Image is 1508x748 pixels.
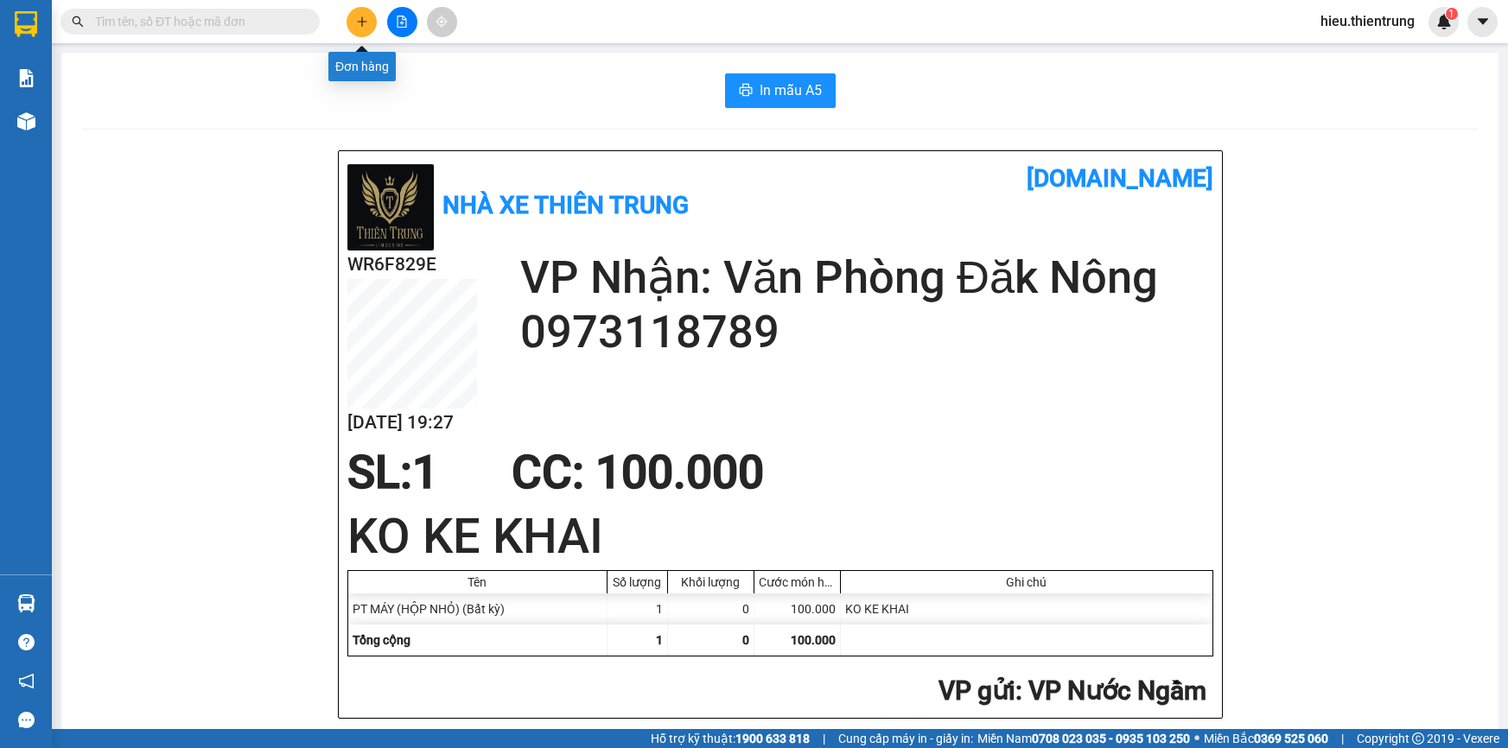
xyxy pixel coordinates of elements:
span: ⚪️ [1194,735,1199,742]
h2: [DATE] 19:27 [347,409,477,437]
span: | [823,729,825,748]
span: 1 [412,446,438,499]
span: VP gửi [939,675,1015,706]
span: SL: [347,446,412,499]
div: Ghi chú [845,575,1208,589]
div: 100.000 [754,593,841,624]
img: solution-icon [17,69,35,87]
button: printerIn mẫu A5 [725,73,836,108]
h2: : VP Nước Ngầm [347,674,1206,709]
div: Tên [353,575,602,589]
span: hieu.thientrung [1307,10,1428,32]
span: Miền Bắc [1204,729,1328,748]
div: CC : 100.000 [501,447,774,498]
span: | [1341,729,1344,748]
span: search [72,16,84,28]
h2: 0973118789 [520,305,1213,359]
img: logo-vxr [15,11,37,37]
img: warehouse-icon [17,112,35,130]
span: In mẫu A5 [760,79,822,101]
button: caret-down [1467,7,1498,37]
sup: 1 [1446,8,1458,20]
button: aim [427,7,457,37]
div: 0 [668,593,754,624]
strong: 0708 023 035 - 0935 103 250 [1032,732,1190,745]
span: 1 [656,633,663,647]
h2: WR6F829E [347,250,477,279]
div: Đơn hàng [328,52,396,81]
span: 1 [1448,8,1454,20]
div: PT MÁY (HỘP NHỎ) (Bất kỳ) [348,593,608,624]
div: 1 [608,593,668,624]
div: Số lượng [612,575,663,589]
h1: KO KE KHAI [347,503,1213,570]
button: plus [347,7,377,37]
span: file-add [396,16,408,28]
span: Miền Nam [977,729,1190,748]
img: icon-new-feature [1436,14,1452,29]
b: [DOMAIN_NAME] [1027,164,1213,193]
span: caret-down [1475,14,1491,29]
h2: VP Nhận: Văn Phòng Đăk Nông [520,250,1213,305]
span: 100.000 [791,633,836,647]
div: KO KE KHAI [841,593,1212,624]
span: aim [436,16,448,28]
span: message [18,712,35,728]
img: logo.jpg [347,164,434,250]
b: Nhà xe Thiên Trung [442,191,689,219]
span: Cung cấp máy in - giấy in: [838,729,973,748]
span: Hỗ trợ kỹ thuật: [651,729,810,748]
strong: 1900 633 818 [735,732,810,745]
div: Khối lượng [672,575,749,589]
span: copyright [1412,732,1424,745]
span: question-circle [18,634,35,650]
span: notification [18,673,35,689]
strong: 0369 525 060 [1254,732,1328,745]
div: Cước món hàng [759,575,836,589]
button: file-add [387,7,417,37]
span: printer [739,83,753,99]
span: plus [356,16,368,28]
span: 0 [742,633,749,647]
input: Tìm tên, số ĐT hoặc mã đơn [95,12,299,31]
span: Tổng cộng [353,633,410,647]
img: warehouse-icon [17,594,35,612]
